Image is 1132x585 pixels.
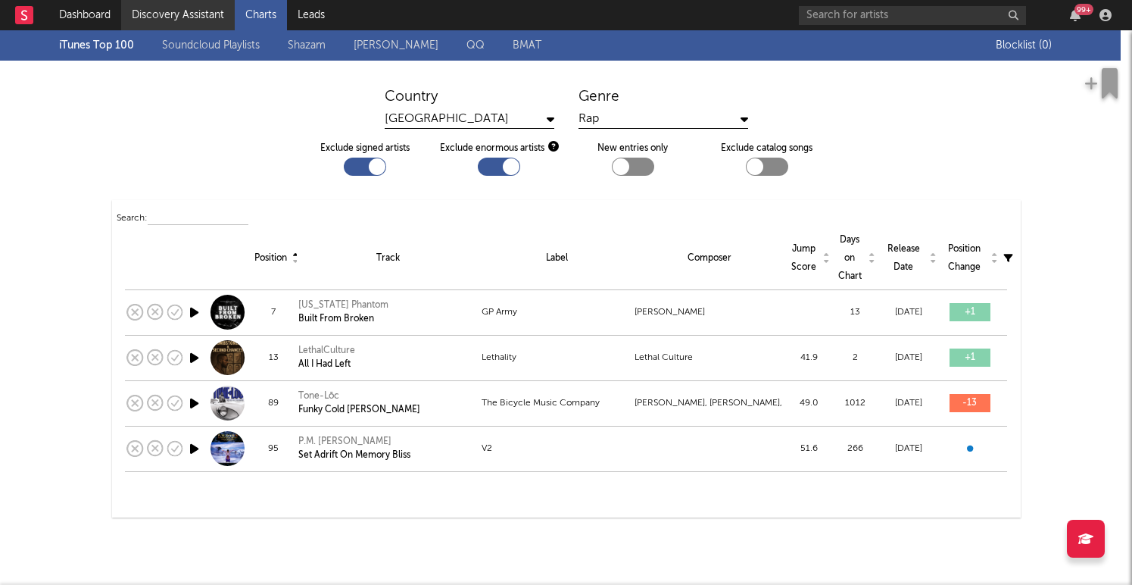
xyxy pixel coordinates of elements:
a: LethalCultureAll I Had Left [298,344,355,371]
div: The Bicycle Music Company [482,394,631,412]
div: 266 [834,440,877,458]
div: 1012 [834,394,877,412]
td: 41.9 [786,335,832,380]
td: 51.6 [786,426,832,471]
div: Position Change [943,240,996,277]
div: GP Army [482,303,631,321]
a: QQ [466,36,485,55]
div: + 1 [950,349,990,367]
div: + 1 [950,303,990,321]
div: Track [301,249,476,267]
div: V2 [482,440,631,458]
td: [DATE] [878,426,939,471]
div: [US_STATE] Phantom [298,299,388,312]
a: Tone-LōcFunky Cold [PERSON_NAME] [298,389,420,417]
div: Label [484,249,629,267]
div: Jump Score [790,240,828,277]
div: P.M. [PERSON_NAME] [298,435,410,449]
td: [DATE] [878,335,939,380]
div: Days on Chart [836,231,875,286]
a: [PERSON_NAME] [354,36,438,55]
div: Lethality [482,349,631,367]
div: 95 [252,440,295,458]
label: Exclude catalog songs [721,139,812,158]
div: - 13 [950,394,990,412]
div: Built From Broken [298,312,388,326]
div: [PERSON_NAME] [635,303,784,321]
div: 99 + [1074,4,1093,15]
button: 99+ [1070,9,1081,21]
div: All I Had Left [298,358,355,371]
label: Exclude signed artists [320,139,410,158]
div: 89 [252,394,295,412]
div: LethalCulture [298,344,355,358]
a: Soundcloud Playlists [162,36,260,55]
td: [DATE] [878,380,939,426]
div: Set Adrift On Memory Bliss [298,449,410,462]
div: Funky Cold [PERSON_NAME] [298,403,420,417]
div: Country [385,88,554,106]
a: Shazam [288,36,326,55]
div: Genre [578,88,748,106]
div: Composer [637,249,782,267]
button: Exclude enormous artists [548,141,559,152]
div: 13 [834,303,877,321]
a: [US_STATE] PhantomBuilt From Broken [298,299,388,326]
div: [PERSON_NAME], [PERSON_NAME], [PERSON_NAME] [635,394,784,412]
span: Blocklist [996,40,1062,51]
a: P.M. [PERSON_NAME]Set Adrift On Memory Bliss [298,435,410,462]
td: 49.0 [786,380,832,426]
div: Tone-Lōc [298,389,420,403]
div: Lethal Culture [635,349,784,367]
div: 7 [252,303,295,321]
div: Position [254,249,293,267]
div: 2 [834,349,877,367]
div: 13 [252,349,295,367]
input: Search for artists [799,6,1026,25]
div: Exclude enormous artists [440,139,559,158]
span: Search: [117,214,148,223]
a: BMAT [513,36,541,55]
div: [GEOGRAPHIC_DATA] [385,110,554,129]
label: New entries only [597,139,668,158]
td: [DATE] [878,289,939,335]
span: ( 0 ) [1039,36,1062,55]
div: Release Date [881,240,935,277]
div: Rap [578,110,748,129]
